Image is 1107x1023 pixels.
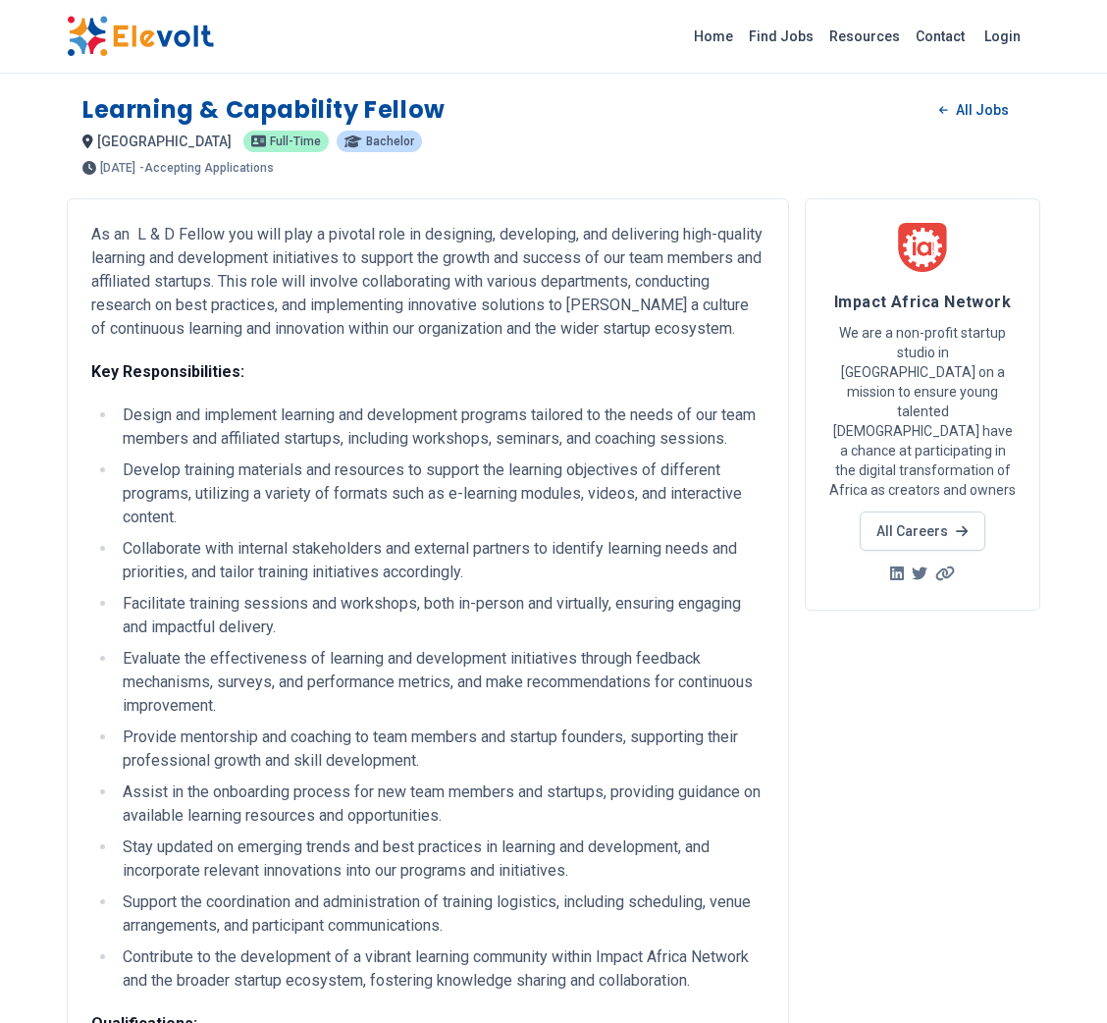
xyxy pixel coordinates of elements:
span: [DATE] [100,162,135,174]
a: Home [686,21,741,52]
img: Impact Africa Network [898,223,947,272]
a: Contact [908,21,973,52]
li: Design and implement learning and development programs tailored to the needs of our team members ... [117,404,764,451]
a: Login [973,17,1032,56]
span: Impact Africa Network [834,293,1011,311]
strong: Key Responsibilities: [91,362,244,381]
li: Stay updated on emerging trends and best practices in learning and development, and incorporate r... [117,835,764,883]
a: All Careers [860,511,984,551]
a: All Jobs [923,95,1025,125]
span: Full-time [270,135,321,147]
p: As an L & D Fellow you will play a pivotal role in designing, developing, and delivering high-qua... [91,223,764,341]
h1: Learning & Capability Fellow [82,94,446,126]
a: Find Jobs [741,21,821,52]
p: - Accepting Applications [139,162,274,174]
a: Resources [821,21,908,52]
li: Support the coordination and administration of training logistics, including scheduling, venue ar... [117,890,764,938]
span: Bachelor [366,135,414,147]
li: Facilitate training sessions and workshops, both in-person and virtually, ensuring engaging and i... [117,592,764,639]
p: We are a non-profit startup studio in [GEOGRAPHIC_DATA] on a mission to ensure young talented [DE... [829,323,1016,500]
li: Evaluate the effectiveness of learning and development initiatives through feedback mechanisms, s... [117,647,764,718]
li: Develop training materials and resources to support the learning objectives of different programs... [117,458,764,529]
li: Assist in the onboarding process for new team members and startups, providing guidance on availab... [117,781,764,828]
img: Elevolt [67,16,214,57]
li: Contribute to the development of a vibrant learning community within Impact Africa Network and th... [117,945,764,993]
li: Provide mentorship and coaching to team members and startup founders, supporting their profession... [117,726,764,773]
li: Collaborate with internal stakeholders and external partners to identify learning needs and prior... [117,537,764,584]
span: [GEOGRAPHIC_DATA] [97,134,232,149]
